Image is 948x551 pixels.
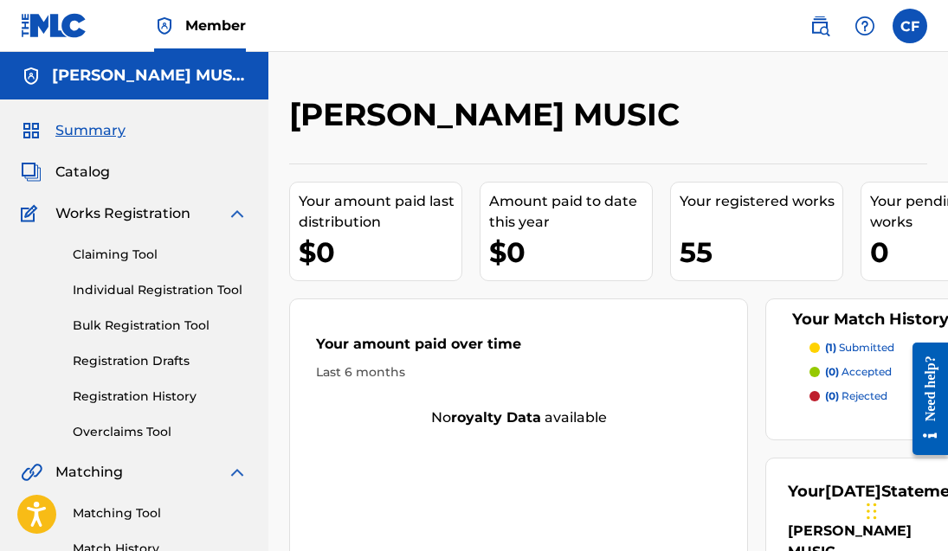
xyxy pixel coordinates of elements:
[299,191,461,233] div: Your amount paid last distribution
[848,9,882,43] div: Help
[825,341,836,354] span: (1)
[55,162,110,183] span: Catalog
[73,246,248,264] a: Claiming Tool
[299,233,461,272] div: $0
[489,233,652,272] div: $0
[451,409,541,426] strong: royalty data
[316,363,721,381] div: Last 6 months
[825,388,887,404] p: rejected
[825,482,881,501] span: [DATE]
[73,317,248,335] a: Bulk Registration Tool
[803,9,837,43] a: Public Search
[227,203,248,224] img: expand
[289,95,688,134] h2: [PERSON_NAME] MUSIC
[21,120,126,141] a: SummarySummary
[680,191,842,212] div: Your registered works
[21,462,42,483] img: Matching
[21,66,42,86] img: Accounts
[867,485,877,537] div: Drag
[21,203,43,224] img: Works Registration
[21,162,110,183] a: CatalogCatalog
[900,329,948,468] iframe: Resource Center
[854,16,875,36] img: help
[21,13,87,38] img: MLC Logo
[825,340,894,356] p: submitted
[316,334,721,363] div: Your amount paid over time
[825,389,839,402] span: (0)
[73,423,248,441] a: Overclaims Tool
[73,281,248,299] a: Individual Registration Tool
[809,16,830,36] img: search
[73,352,248,370] a: Registration Drafts
[55,462,123,483] span: Matching
[893,9,927,43] div: User Menu
[861,468,948,551] iframe: Chat Widget
[73,388,248,406] a: Registration History
[825,365,839,378] span: (0)
[185,16,246,35] span: Member
[227,462,248,483] img: expand
[55,203,190,224] span: Works Registration
[21,162,42,183] img: Catalog
[52,66,248,86] h5: CHARLES FARLEY MUSIC
[21,120,42,141] img: Summary
[680,233,842,272] div: 55
[154,16,175,36] img: Top Rightsholder
[55,120,126,141] span: Summary
[290,407,747,428] div: No available
[73,504,248,522] a: Matching Tool
[489,191,652,233] div: Amount paid to date this year
[825,364,892,380] p: accepted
